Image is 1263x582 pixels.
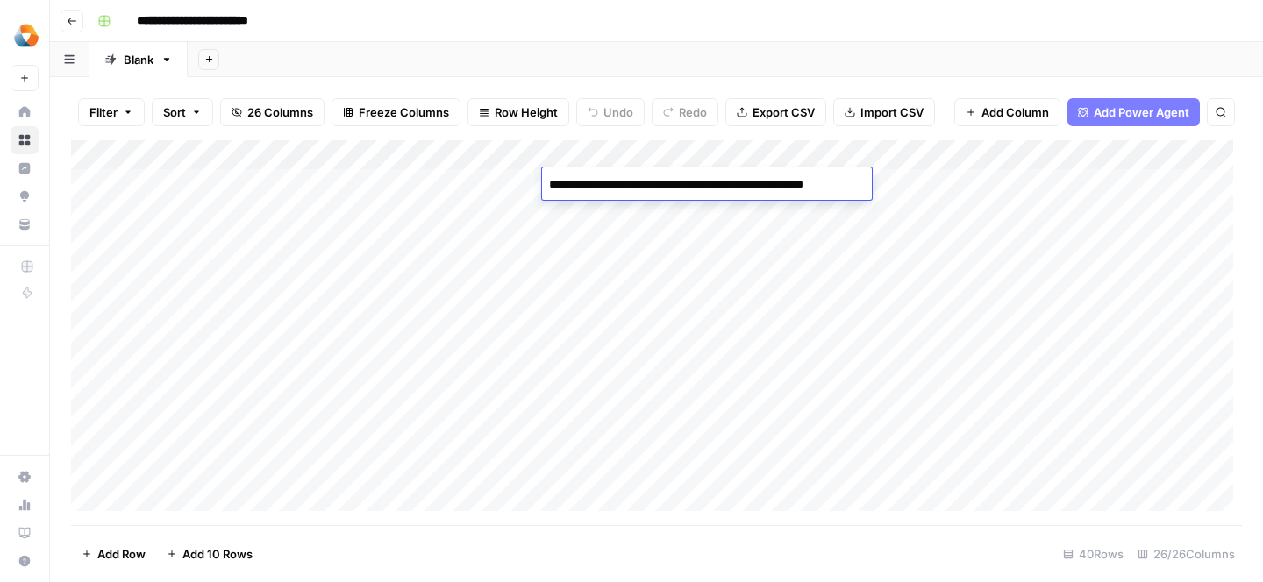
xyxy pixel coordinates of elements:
[220,98,325,126] button: 26 Columns
[182,545,253,563] span: Add 10 Rows
[11,491,39,519] a: Usage
[467,98,569,126] button: Row Height
[1131,540,1242,568] div: 26/26 Columns
[652,98,718,126] button: Redo
[11,463,39,491] a: Settings
[11,98,39,126] a: Home
[89,42,188,77] a: Blank
[152,98,213,126] button: Sort
[156,540,263,568] button: Add 10 Rows
[1094,103,1189,121] span: Add Power Agent
[860,103,924,121] span: Import CSV
[89,103,118,121] span: Filter
[833,98,935,126] button: Import CSV
[576,98,645,126] button: Undo
[332,98,460,126] button: Freeze Columns
[753,103,815,121] span: Export CSV
[163,103,186,121] span: Sort
[725,98,826,126] button: Export CSV
[1056,540,1131,568] div: 40 Rows
[11,14,39,58] button: Workspace: Milengo
[954,98,1060,126] button: Add Column
[11,154,39,182] a: Insights
[11,210,39,238] a: Your Data
[981,103,1049,121] span: Add Column
[97,545,146,563] span: Add Row
[11,20,42,52] img: Milengo Logo
[359,103,449,121] span: Freeze Columns
[124,51,153,68] div: Blank
[495,103,558,121] span: Row Height
[603,103,633,121] span: Undo
[247,103,313,121] span: 26 Columns
[11,519,39,547] a: Learning Hub
[679,103,707,121] span: Redo
[11,182,39,210] a: Opportunities
[1067,98,1200,126] button: Add Power Agent
[71,540,156,568] button: Add Row
[11,126,39,154] a: Browse
[11,547,39,575] button: Help + Support
[78,98,145,126] button: Filter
